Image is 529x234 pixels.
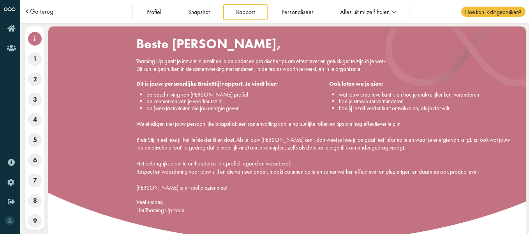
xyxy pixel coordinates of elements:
a: Snapshot [175,4,222,20]
a: Personaliseer [269,4,326,20]
p: Veel succes, Het Teaming Up team [136,198,522,214]
span: Alles uit mijzelf halen [340,9,390,16]
a: Alles uit mijzelf halen [328,4,408,20]
h1: Beste [PERSON_NAME], [136,36,522,52]
span: 3 [28,93,42,106]
li: de beschrijving van [PERSON_NAME] profiel [146,91,329,98]
p: Het belangrijkste om te onthouden is: elk profiel is goed en waardevol. Respect en waardering voo... [136,152,522,192]
li: de (werk)activiteiten die jou energie geven [146,105,329,112]
span: 8 [28,194,42,208]
span: 4 [28,113,42,127]
span: 1 [28,52,42,66]
span: 6 [28,153,42,167]
a: Profiel [134,4,174,20]
a: Ga terug [30,8,53,15]
li: hoe je stress kunt verminderen [339,98,522,105]
li: wat jouw creatieve kant is en hoe je makkelijker kunt veranderen [339,91,522,98]
div: Ook laten we je zien: [329,80,522,88]
span: 7 [28,174,42,187]
span: 9 [28,214,42,228]
span: BreinStijl meet hoe jij het liefste denkt en doet. Als je jouw [PERSON_NAME] kent, dan weet je ho... [136,136,510,151]
li: hoe jij jezelf verder kunt ontwikkelen, als je dat wilt [339,105,522,112]
span: i [28,32,42,46]
a: Rapport [223,4,267,20]
p: Teaming Up geeft je inzicht in jezelf en in de ander en praktische tips om effectiever en gelukki... [136,57,522,73]
span: 2 [28,72,42,86]
span: Hoe kan ik dit gebruiken? [461,7,525,17]
li: de kenmerken van je voorkeursstijl [146,98,329,105]
div: We eindigen met jouw persoonlijke Snapshot: een samenvatting van je natuurlijke rollen en tips om... [130,36,522,221]
div: Dit is jouw persoonlijke BreinStijl rapport. Je vindt hier: [136,80,329,88]
span: 5 [28,133,42,147]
